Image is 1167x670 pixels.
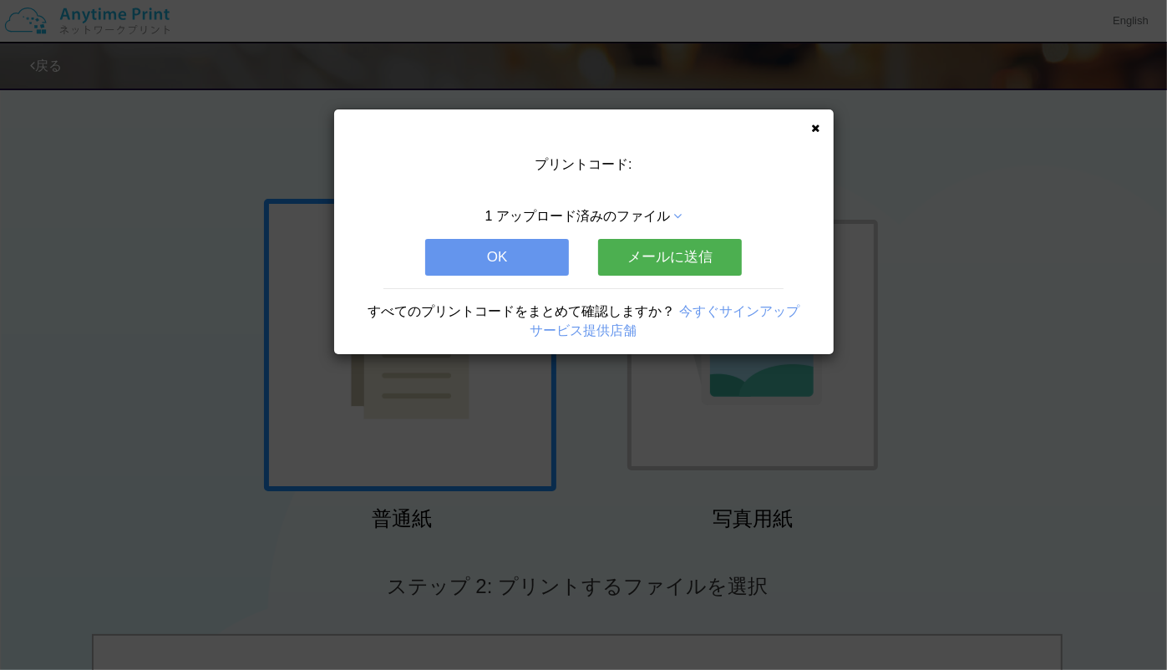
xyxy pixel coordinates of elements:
[598,239,742,276] button: メールに送信
[485,209,670,223] span: 1 アップロード済みのファイル
[530,323,637,338] a: サービス提供店舗
[535,157,632,171] span: プリントコード:
[425,239,569,276] button: OK
[368,304,675,318] span: すべてのプリントコードをまとめて確認しますか？
[679,304,799,318] a: 今すぐサインアップ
